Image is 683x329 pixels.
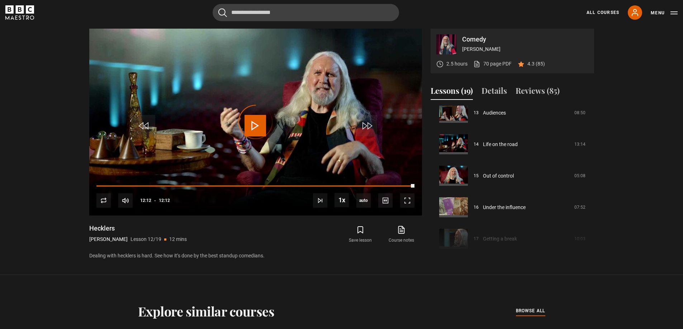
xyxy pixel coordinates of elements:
span: auto [356,193,371,208]
a: Out of control [483,172,514,180]
button: Fullscreen [400,193,414,208]
button: Lessons (19) [431,85,473,100]
p: 2.5 hours [446,60,468,68]
a: browse all [516,307,545,315]
input: Search [213,4,399,21]
a: Audiences [483,109,506,117]
p: Dealing with hecklers is hard. See how it’s done by the best standup comedians. [89,252,422,260]
a: 70 page PDF [473,60,512,68]
a: Course notes [381,224,422,245]
h1: Hecklers [89,224,187,233]
button: Details [482,85,507,100]
p: 4.3 (85) [527,60,545,68]
a: Life on the road [483,141,518,148]
div: Current quality: 720p [356,193,371,208]
p: Lesson 12/19 [131,236,161,243]
button: Mute [118,193,133,208]
button: Reviews (85) [516,85,560,100]
span: - [154,198,156,203]
div: Progress Bar [96,185,414,187]
button: Captions [378,193,393,208]
p: [PERSON_NAME] [89,236,128,243]
a: All Courses [587,9,619,16]
a: Under the influence [483,204,526,211]
button: Toggle navigation [651,9,678,16]
button: Playback Rate [335,193,349,207]
span: 12:12 [140,194,151,207]
button: Next Lesson [313,193,327,208]
button: Save lesson [340,224,381,245]
video-js: Video Player [89,29,422,216]
h2: Explore similar courses [138,304,275,319]
button: Submit the search query [218,8,227,17]
span: 12:12 [159,194,170,207]
p: [PERSON_NAME] [462,45,588,53]
p: 12 mins [169,236,187,243]
svg: BBC Maestro [5,5,34,20]
p: Comedy [462,36,588,43]
button: Replay [96,193,111,208]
